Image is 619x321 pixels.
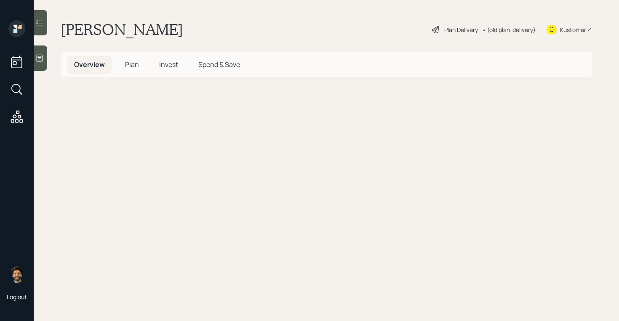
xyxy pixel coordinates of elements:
div: Kustomer [560,25,586,34]
div: Plan Delivery [444,25,478,34]
span: Plan [125,60,139,69]
div: Log out [7,293,27,301]
div: • (old plan-delivery) [482,25,536,34]
h1: [PERSON_NAME] [61,20,183,39]
img: eric-schwartz-headshot.png [8,266,25,283]
span: Spend & Save [198,60,240,69]
span: Overview [74,60,105,69]
span: Invest [159,60,178,69]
